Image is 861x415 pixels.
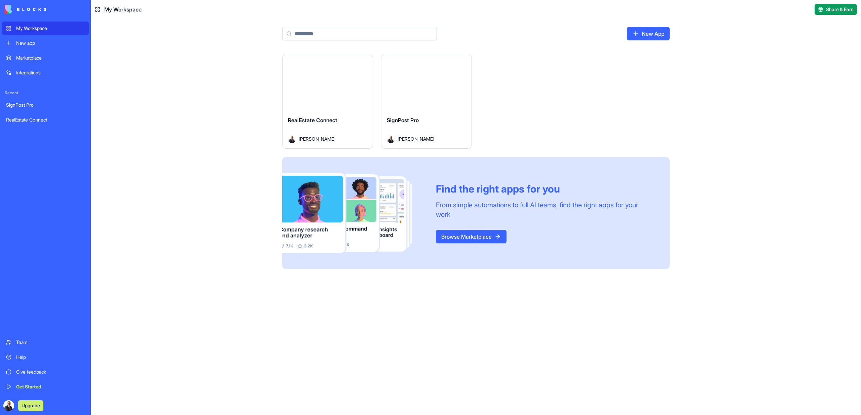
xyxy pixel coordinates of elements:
div: SignPost Pro [6,102,85,108]
img: Avatar [288,135,296,143]
img: Avatar [387,135,395,143]
span: Share & Earn [826,6,854,13]
a: Get Started [2,380,89,393]
a: RealEstate ConnectAvatar[PERSON_NAME] [282,54,373,149]
a: Team [2,336,89,349]
div: Integrations [16,69,85,76]
a: My Workspace [2,22,89,35]
span: SignPost Pro [387,117,419,124]
a: New App [627,27,670,40]
a: New app [2,36,89,50]
span: [PERSON_NAME] [398,135,434,142]
button: Share & Earn [815,4,857,15]
div: RealEstate Connect [6,116,85,123]
div: Give feedback [16,369,85,375]
img: logo [5,5,46,14]
a: Help [2,350,89,364]
span: RealEstate Connect [288,117,337,124]
div: My Workspace [16,25,85,32]
button: Upgrade [18,400,43,411]
a: Integrations [2,66,89,79]
div: Marketplace [16,55,85,61]
img: ACg8ocLBKVDv-t24ZmSdbx4-sXTpmyPckNZ7SWjA-tiWuwpKsCaFGmO6aA=s96-c [3,400,14,411]
div: Help [16,354,85,360]
a: SignPost Pro [2,98,89,112]
a: RealEstate Connect [2,113,89,127]
div: New app [16,40,85,46]
a: Marketplace [2,51,89,65]
span: Recent [2,90,89,96]
div: Get Started [16,383,85,390]
span: My Workspace [104,5,142,13]
a: Give feedback [2,365,89,379]
a: Browse Marketplace [436,230,507,243]
div: Team [16,339,85,346]
img: Frame_181_egmpey.png [282,173,425,253]
a: SignPost ProAvatar[PERSON_NAME] [381,54,472,149]
div: From simple automations to full AI teams, find the right apps for your work [436,200,653,219]
a: Upgrade [18,402,43,409]
span: [PERSON_NAME] [299,135,335,142]
div: Find the right apps for you [436,183,653,195]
